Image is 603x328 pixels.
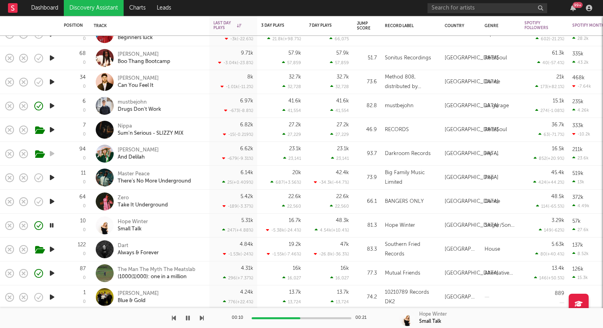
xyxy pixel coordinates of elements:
div: 0 [83,61,86,65]
div: -1.55k ( -7.46 % ) [267,251,301,257]
div: And Delilah [118,154,159,161]
div: 57k [572,219,581,224]
div: 80 ( +40.4 % ) [535,251,564,257]
div: 3.29k [552,218,564,223]
div: [GEOGRAPHIC_DATA] [445,125,499,135]
div: Darkroom Records [385,149,431,159]
div: 82.8 [357,101,377,111]
div: 137k [572,243,583,248]
div: 13,724 [283,299,301,304]
div: 81.3 [357,221,377,230]
div: 13.7k [289,290,301,295]
div: Beginners luck [118,34,159,41]
div: 68 [79,51,86,56]
div: 63 ( -71.7 % ) [538,132,564,137]
div: 247 ( +4.88 % ) [222,228,253,233]
div: Sum'n Serious - SLIZZY MIX [118,130,183,137]
div: Method 808, distributed by gamma. [385,73,437,92]
div: 41,554 [282,108,301,113]
div: -7.64k [572,84,591,89]
div: Dance [485,77,500,87]
div: 57.9k [336,51,349,56]
div: 83.3 [357,245,377,254]
div: 13,724 [331,299,349,304]
div: 0 [83,132,86,137]
div: 296 ( +7.37 % ) [223,275,253,281]
a: mustbejohnDrugs Don't Work [118,99,161,113]
div: -673 ( -8.8 % ) [224,108,253,113]
div: 27,229 [330,132,349,137]
div: Hope Winter [118,218,148,226]
div: Boo Thang Bootcamp [118,58,170,65]
div: Genre [485,24,512,28]
div: -189 ( -3.37 % ) [223,204,253,209]
div: 94 [79,147,86,152]
div: 23.1k [337,146,349,151]
div: 41,554 [330,108,349,113]
div: Zero [118,194,168,202]
button: 99+ [570,5,576,11]
div: Always & Forever [118,249,159,257]
div: 87 [80,266,86,271]
div: Track [94,24,201,28]
div: Hope Winter [385,221,415,230]
div: 0 [83,37,86,41]
div: 15.1k [553,98,564,104]
div: Blue & Gold [118,297,159,304]
div: 9.71k [241,51,253,56]
div: Position [64,23,83,28]
div: 99 + [573,2,583,8]
div: 1 [83,290,86,295]
div: 4.54k ( +10.4 % ) [315,228,349,233]
div: [PERSON_NAME] [118,290,159,297]
div: Big Family Music Limited [385,168,437,187]
div: 10 [80,218,86,224]
div: Record Label [385,24,433,28]
div: 13.4k [552,266,564,271]
div: 8.52k [572,251,589,256]
div: 15.3k [572,275,588,280]
div: 32,728 [330,84,349,89]
a: DartAlways & Forever [118,242,159,257]
div: 6.82k [240,122,253,128]
div: 23,141 [283,156,301,161]
div: 4.31k [241,266,253,271]
div: 211k [572,147,583,152]
div: 00:10 [232,313,248,323]
div: 22,560 [282,204,301,209]
div: 13k [572,179,584,185]
div: 468k [572,75,585,81]
div: 61.3k [552,51,564,56]
div: [GEOGRAPHIC_DATA] [445,245,477,254]
div: 93.7 [357,149,377,159]
div: Singer/Songwriter [485,221,516,230]
div: 235k [572,99,583,104]
div: 274 ( -1.08 % ) [535,108,564,113]
div: 19.2k [289,242,301,247]
div: [GEOGRAPHIC_DATA] [445,221,499,230]
div: 16,027 [330,275,349,281]
div: 126k [572,267,583,272]
div: -3k ( -22.6 % ) [225,36,253,41]
div: 41.6k [336,98,349,104]
a: NippaSum'n Serious - SLIZZY MIX [118,123,183,137]
div: 424 ( +44.2 % ) [533,180,564,185]
div: mustbejohn [118,99,161,106]
div: 32.7k [337,75,349,80]
div: 51.7 [357,53,377,63]
div: Can You Feel It [118,82,159,89]
div: Take It Underground [118,202,168,209]
div: 16.7k [289,218,301,223]
input: Search for artists [428,3,547,13]
div: -34.3k ( -44.7 % ) [314,180,349,185]
div: 0 [83,276,86,280]
div: 27.6k [572,227,589,232]
div: -1.01k ( -11.2 % ) [221,84,253,89]
div: -3.04k ( -23.8 % ) [218,60,253,65]
div: 7 Day Plays [309,23,337,28]
div: 13.7k [337,290,349,295]
div: Sonitus Recordings [385,53,431,63]
div: House [485,245,500,254]
div: Small Talk [118,226,148,233]
div: 20k [292,170,301,175]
